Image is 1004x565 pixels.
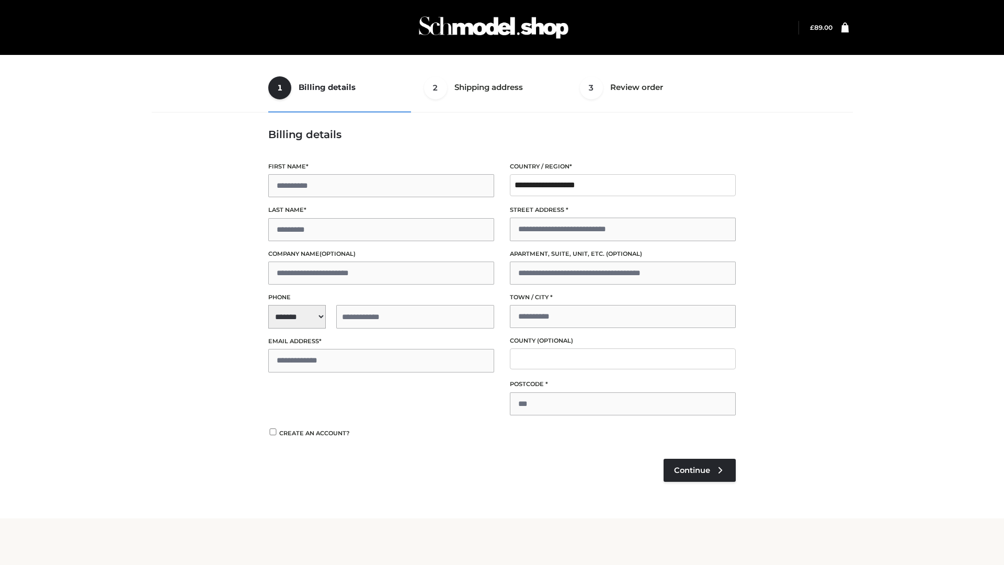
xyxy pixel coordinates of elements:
[268,205,494,215] label: Last name
[674,466,710,475] span: Continue
[510,162,736,172] label: Country / Region
[268,292,494,302] label: Phone
[268,128,736,141] h3: Billing details
[415,7,572,48] img: Schmodel Admin 964
[510,379,736,389] label: Postcode
[606,250,642,257] span: (optional)
[268,249,494,259] label: Company name
[510,205,736,215] label: Street address
[268,336,494,346] label: Email address
[510,249,736,259] label: Apartment, suite, unit, etc.
[537,337,573,344] span: (optional)
[268,162,494,172] label: First name
[510,292,736,302] label: Town / City
[810,24,814,31] span: £
[810,24,832,31] a: £89.00
[279,430,350,437] span: Create an account?
[510,336,736,346] label: County
[268,428,278,435] input: Create an account?
[664,459,736,482] a: Continue
[320,250,356,257] span: (optional)
[810,24,832,31] bdi: 89.00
